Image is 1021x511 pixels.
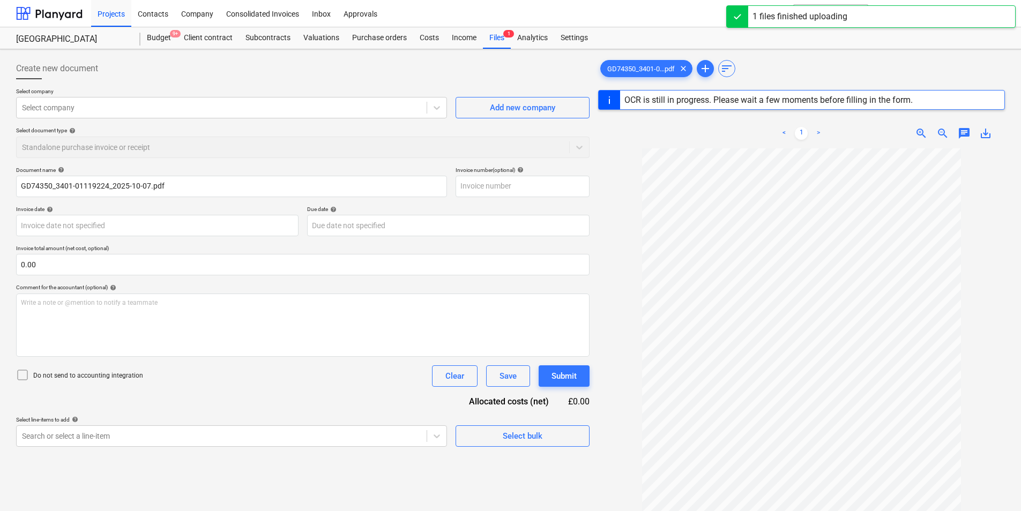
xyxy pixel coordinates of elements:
[677,62,690,75] span: clear
[445,369,464,383] div: Clear
[812,127,825,140] a: Next page
[16,167,447,174] div: Document name
[16,245,590,254] p: Invoice total amount (net cost, optional)
[552,369,577,383] div: Submit
[140,27,177,49] a: Budget9+
[44,206,53,213] span: help
[170,30,181,37] span: 9+
[16,215,299,236] input: Invoice date not specified
[297,27,346,49] a: Valuations
[979,127,992,140] span: save_alt
[936,127,949,140] span: zoom_out
[601,65,681,73] span: GD74350_3401-0...pdf
[16,62,98,75] span: Create new document
[346,27,413,49] a: Purchase orders
[456,425,590,447] button: Select bulk
[699,62,712,75] span: add
[70,416,78,423] span: help
[67,127,76,134] span: help
[503,30,514,37] span: 1
[490,101,555,115] div: Add new company
[778,127,791,140] a: Previous page
[720,62,733,75] span: sort
[624,95,913,105] div: OCR is still in progress. Please wait a few moments before filling in the form.
[539,365,590,387] button: Submit
[307,206,590,213] div: Due date
[177,27,239,49] a: Client contract
[958,127,971,140] span: chat
[140,27,177,49] div: Budget
[456,97,590,118] button: Add new company
[795,127,808,140] a: Page 1 is your current page
[328,206,337,213] span: help
[16,176,447,197] input: Document name
[600,60,692,77] div: GD74350_3401-0...pdf
[432,365,478,387] button: Clear
[450,395,566,408] div: Allocated costs (net)
[566,395,590,408] div: £0.00
[915,127,928,140] span: zoom_in
[483,27,511,49] a: Files1
[16,34,128,45] div: [GEOGRAPHIC_DATA]
[752,10,847,23] div: 1 files finished uploading
[307,215,590,236] input: Due date not specified
[456,167,590,174] div: Invoice number (optional)
[108,284,116,291] span: help
[486,365,530,387] button: Save
[16,416,447,423] div: Select line-items to add
[16,254,590,275] input: Invoice total amount (net cost, optional)
[33,371,143,380] p: Do not send to accounting integration
[16,284,590,291] div: Comment for the accountant (optional)
[554,27,594,49] a: Settings
[500,369,517,383] div: Save
[16,206,299,213] div: Invoice date
[56,167,64,173] span: help
[413,27,445,49] a: Costs
[483,27,511,49] div: Files
[515,167,524,173] span: help
[445,27,483,49] a: Income
[511,27,554,49] a: Analytics
[456,176,590,197] input: Invoice number
[16,88,447,97] p: Select company
[967,460,1021,511] iframe: Chat Widget
[16,127,590,134] div: Select document type
[503,429,542,443] div: Select bulk
[239,27,297,49] a: Subcontracts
